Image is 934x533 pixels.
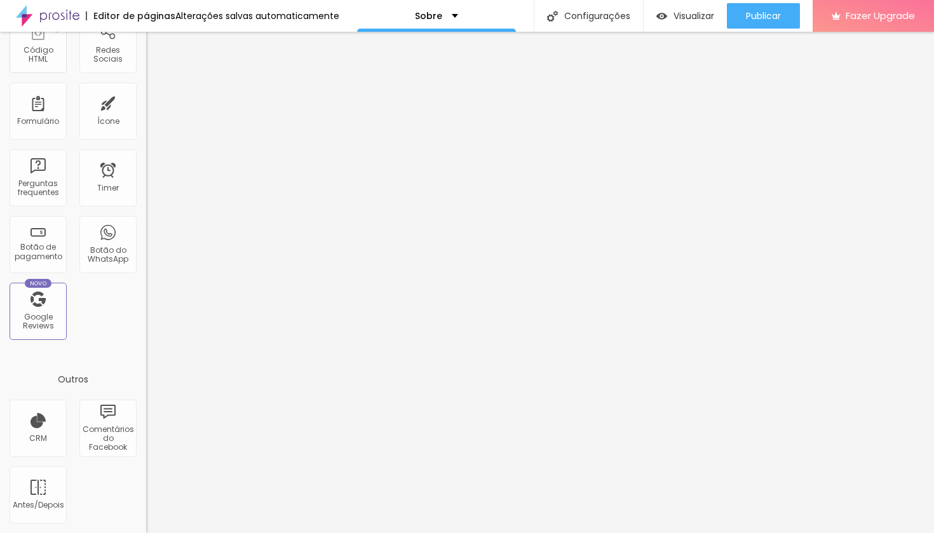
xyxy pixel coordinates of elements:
[13,501,63,509] div: Antes/Depois
[25,279,52,288] div: Novo
[746,11,781,21] span: Publicar
[86,11,175,20] div: Editor de páginas
[17,117,59,126] div: Formulário
[13,243,63,261] div: Botão de pagamento
[13,179,63,198] div: Perguntas frequentes
[547,11,558,22] img: Icone
[83,246,133,264] div: Botão do WhatsApp
[13,313,63,331] div: Google Reviews
[146,32,934,533] iframe: Editor
[97,184,119,192] div: Timer
[83,46,133,64] div: Redes Sociais
[727,3,800,29] button: Publicar
[846,10,915,21] span: Fazer Upgrade
[83,425,133,452] div: Comentários do Facebook
[29,434,47,443] div: CRM
[175,11,339,20] div: Alterações salvas automaticamente
[644,3,727,29] button: Visualizar
[97,117,119,126] div: Ícone
[656,11,667,22] img: view-1.svg
[13,46,63,64] div: Código HTML
[415,11,442,20] p: Sobre
[673,11,714,21] span: Visualizar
